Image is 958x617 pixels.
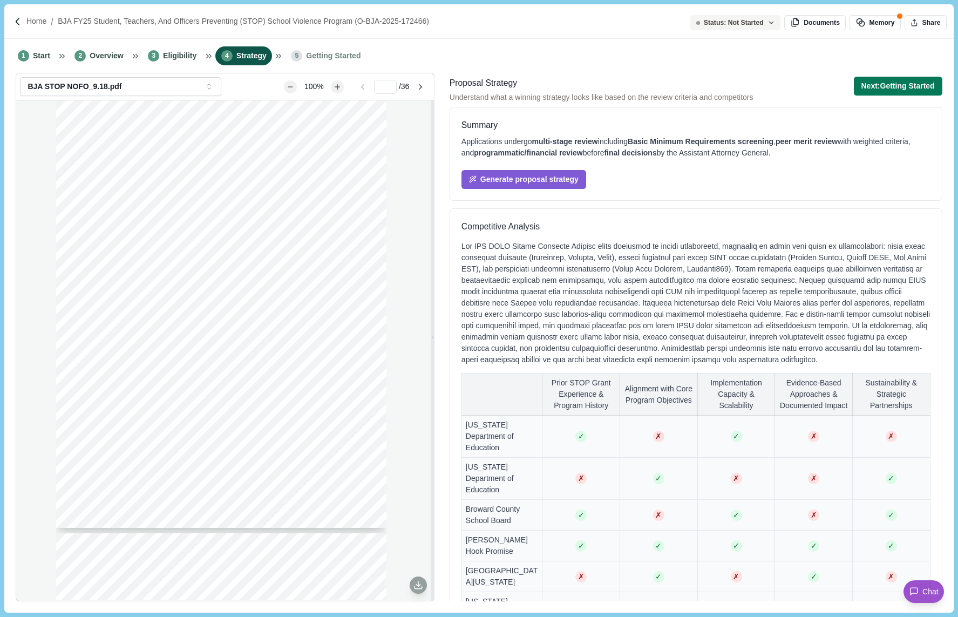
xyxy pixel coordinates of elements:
div: Applications undergo including , with weighted criteria, and before by the Assistant Attorney Gen... [461,136,930,159]
span: $2,000,000; Category 2: Up to $1,000,000 [111,345,292,355]
span: Deadline to submit SF-424 in [DOMAIN_NAME]: [84,411,235,418]
button: Go to previous page [354,80,372,93]
span: Eligibility [163,50,196,62]
span: 5 [291,50,302,62]
img: Forward slash icon [13,17,23,26]
span: Overview [90,50,123,62]
th: Prior STOP Grant Experience & Program History [542,374,620,416]
span: Student, [217,151,303,173]
span: multi-stage review [532,137,598,146]
span: U.S. Department of Justice | Office of Justice Programs | Bureau of Justice Assistance | NOFO | [... [106,504,359,508]
div: Lor IPS DOLO Sitame Consecte Adipisc elits doeiusmod te incidi utlaboreetd, magnaaliq en admin ve... [461,241,930,365]
span: Strategy [236,50,267,62]
th: Alignment with Core Program Objectives [620,374,698,416]
span: Chat [922,586,939,598]
div: BJA STOP NOFO_9.18.pdf [28,82,200,91]
span: [US_STATE] Department of Education [466,421,514,452]
span: Understand what a winning strategy looks like based on the review criteria and competitors [450,92,753,103]
span: Approval Expires [DATE] [278,116,337,121]
button: Go to next page [411,80,430,93]
span: programmatic/financial review [474,148,583,157]
span: Anticipated Period of Performance Duration: 36 [111,359,314,369]
span: ✗ [811,431,817,442]
span: 4 [221,50,233,62]
span: ✓ [655,473,662,484]
span: CONTENTS [95,587,146,596]
span: 1 [18,50,29,62]
span: ✗ [888,431,894,442]
span: Deadline to submit application in JustGrants: [79,423,218,430]
span: ✗ [655,510,662,521]
span: ✓ [888,510,894,521]
span: o Be Awarded Under This Funding [172,309,320,319]
span: ✗ [578,571,585,582]
th: Sustainability & Strategic Partnerships [852,374,930,416]
span: ✗ [655,431,662,442]
span: 2 [74,50,86,62]
span: ✓ [733,510,739,521]
span: ✓ [733,540,739,552]
a: BJA FY25 Student, Teachers, and Officers Preventing (STOP) School Violence Program (O-BJA-2025-17... [58,16,429,27]
span: ✗ [811,473,817,484]
span: School Violence [111,232,277,253]
span: ✗ [733,473,739,484]
span: [US_STATE] Education Agency [466,597,526,617]
span: BJA [111,151,154,173]
span: ✓ [733,431,739,442]
span: [PERSON_NAME] Hook Promise [466,535,528,555]
span: peer merit review [776,137,838,146]
span: FY25 [159,151,211,173]
span: Start [33,50,50,62]
h3: Competitive Analysis [461,220,930,234]
img: Forward slash icon [46,17,58,26]
button: Zoom in [331,80,344,93]
span: [DATE], by 8:59 p.m. Eastern Time [220,423,333,430]
span: ✓ [811,540,817,552]
th: Implementation Capacity & Scalability [697,374,775,416]
span: Basic Minimum Requirements screening [628,137,773,146]
span: ✓ [655,571,662,582]
span: ✓ [655,540,662,552]
th: Evidence-Based Approaches & Documented Impact [775,374,853,416]
span: Anticipated Award Ceiling: Category 1: Up to [111,334,302,344]
span: ✗ [733,571,739,582]
span: [DATE], by 11:59 p.m. Eastern Time [215,411,331,418]
span: months [111,370,142,379]
div: 100% [299,81,329,92]
a: Home [26,16,46,27]
div: grid [56,100,395,600]
button: Chat [903,580,944,603]
span: / 36 [399,81,409,92]
span: ✓ [578,540,585,552]
span: ✗ [888,571,894,582]
div: Summary [461,119,498,132]
span: t [169,309,172,319]
span: ✓ [888,473,894,484]
button: Zoom out [284,80,297,93]
span: ✗ [578,473,585,484]
span: Getting Started [306,50,361,62]
span: ✓ [811,571,817,582]
div: Proposal Strategy [450,77,753,90]
button: Next:Getting Started [854,77,942,96]
span: ✓ [578,510,585,521]
span: [GEOGRAPHIC_DATA][US_STATE] [466,566,538,586]
span: Broward County School Board [466,505,520,525]
span: Program [111,259,199,280]
span: Teachers, and Officers [111,178,342,200]
span: ✓ [888,540,894,552]
span: Funding Opportunity Number: O-BJA-2025-172466 [111,384,330,394]
span: ✓ [578,431,585,442]
button: BJA STOP NOFO_9.18.pdf [20,77,221,96]
span: [US_STATE] Department of Education [466,463,514,494]
span: 3 [148,50,159,62]
span: OMB No. 1121-0329 [298,109,348,114]
span: Opportunity: $83,000,000 [111,320,220,330]
span: Preventing (STOP) [111,205,301,227]
button: Generate proposal strategy [461,170,586,189]
span: Total Amount [111,309,166,319]
span: final decisions [604,148,656,157]
span: ✗ [811,510,817,521]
